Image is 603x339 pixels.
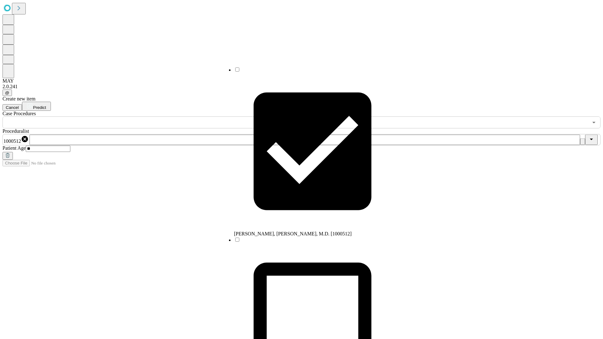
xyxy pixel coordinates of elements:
[580,138,585,145] button: Clear
[6,105,19,110] span: Cancel
[585,135,598,145] button: Close
[3,89,12,96] button: @
[3,138,21,144] span: 1000512
[3,128,29,134] span: Proceduralist
[22,102,51,111] button: Predict
[3,111,36,116] span: Scheduled Procedure
[3,104,22,111] button: Cancel
[234,231,352,236] span: [PERSON_NAME], [PERSON_NAME], M.D. [1000512]
[3,84,600,89] div: 2.0.241
[33,105,46,110] span: Predict
[5,90,9,95] span: @
[589,118,598,127] button: Open
[3,135,29,144] div: 1000512
[3,96,35,101] span: Create new item
[3,145,26,151] span: Patient Age
[3,78,600,84] div: MAY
